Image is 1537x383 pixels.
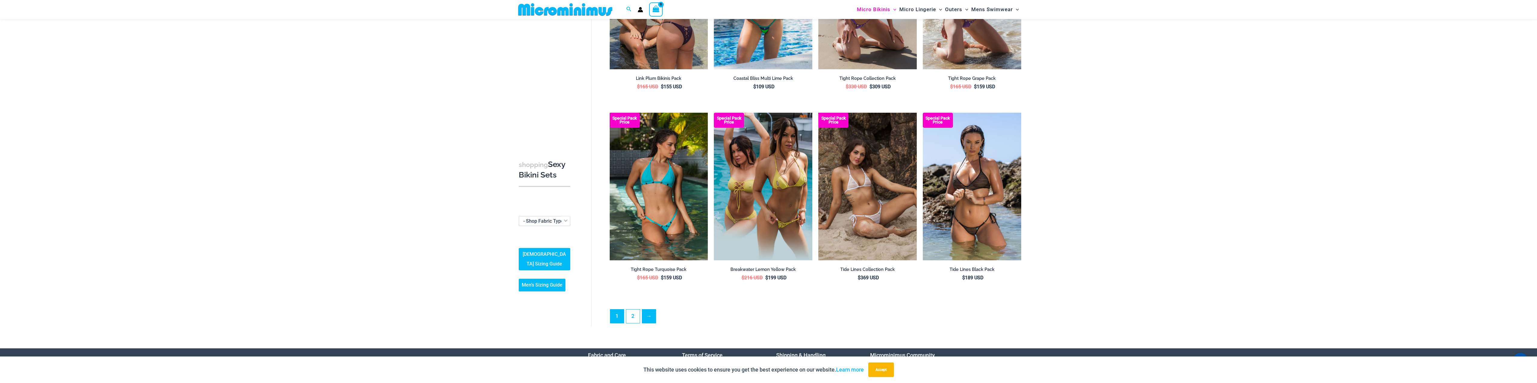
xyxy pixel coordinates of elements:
bdi: 155 USD [661,84,682,89]
span: $ [870,84,872,89]
a: Learn more [836,366,864,373]
h3: Sexy Bikini Sets [519,159,570,180]
p: This website uses cookies to ensure you get the best experience on our website. [643,365,864,374]
a: Mens SwimwearMenu ToggleMenu Toggle [970,2,1020,17]
a: Tide Lines Black Pack [923,267,1021,275]
nav: Site Navigation [854,1,1022,18]
span: $ [742,275,744,281]
bdi: 199 USD [765,275,786,281]
h2: Link Plum Bikinis Pack [610,76,708,81]
span: - Shop Fabric Type [519,216,570,226]
span: Outers [945,2,962,17]
a: Link Plum Bikinis Pack [610,76,708,83]
bdi: 109 USD [753,84,774,89]
a: Tight Rope Turquoise 319 Tri Top 4228 Thong Bottom 02 Tight Rope Turquoise 319 Tri Top 4228 Thong... [610,113,708,260]
a: Shipping & Handling [776,352,826,358]
a: [DEMOGRAPHIC_DATA] Sizing Guide [519,248,570,271]
a: Account icon link [638,7,643,12]
span: Micro Lingerie [899,2,936,17]
a: Page 2 [626,309,640,323]
button: Accept [868,363,894,377]
b: Special Pack Price [714,116,744,124]
span: $ [950,84,953,89]
a: Men’s Sizing Guide [519,279,565,292]
span: - Shop Fabric Type [519,216,570,226]
h2: Tight Rope Collection Pack [818,76,917,81]
a: Microminimus Community [870,352,935,358]
nav: Product Pagination [610,309,1021,327]
img: Tight Rope Turquoise 319 Tri Top 4228 Thong Bottom 02 [610,113,708,260]
span: Mens Swimwear [971,2,1013,17]
img: Tide Lines White 308 Tri Top 470 Thong 07 [818,113,917,260]
a: Tide Lines Collection Pack [818,267,917,275]
h2: Breakwater Lemon Yellow Pack [714,267,812,272]
a: Search icon link [626,6,632,13]
img: Tide Lines Black 350 Halter Top 470 Thong 04 [923,113,1021,260]
bdi: 189 USD [962,275,983,281]
bdi: 165 USD [637,84,658,89]
bdi: 309 USD [870,84,891,89]
span: $ [846,84,848,89]
span: $ [765,275,768,281]
span: $ [661,275,664,281]
span: $ [661,84,664,89]
a: Micro LingerieMenu ToggleMenu Toggle [898,2,944,17]
span: Page 1 [610,309,624,323]
a: Breakwater Lemon Yellow Pack [714,267,812,275]
a: View Shopping Cart, empty [649,2,663,16]
span: Menu Toggle [890,2,896,17]
span: $ [637,84,640,89]
span: Micro Bikinis [857,2,890,17]
img: Breakwater Lemon Yellow Bikini Pack [714,113,812,260]
a: Coastal Bliss Multi Lime Pack [714,76,812,83]
a: Fabric and Care [588,352,626,358]
h2: Coastal Bliss Multi Lime Pack [714,76,812,81]
bdi: 216 USD [742,275,763,281]
a: Tight Rope Collection Pack [818,76,917,83]
span: Menu Toggle [936,2,942,17]
h2: Tide Lines Black Pack [923,267,1021,272]
h2: Tight Rope Grape Pack [923,76,1021,81]
span: Menu Toggle [962,2,968,17]
iframe: TrustedSite Certified [519,20,573,141]
a: Breakwater Lemon Yellow Bikini Pack Breakwater Lemon Yellow Bikini Pack 2Breakwater Lemon Yellow ... [714,113,812,260]
b: Special Pack Price [923,116,953,124]
a: Tide Lines Black 350 Halter Top 470 Thong 04 Tide Lines Black 350 Halter Top 470 Thong 03Tide Lin... [923,113,1021,260]
bdi: 330 USD [846,84,867,89]
b: Special Pack Price [610,116,640,124]
bdi: 165 USD [637,275,658,281]
bdi: 165 USD [950,84,971,89]
span: $ [858,275,860,281]
a: Tide Lines White 308 Tri Top 470 Thong 07 Tide Lines Black 308 Tri Top 480 Micro 01Tide Lines Bla... [818,113,917,260]
a: Tight Rope Turquoise Pack [610,267,708,275]
bdi: 369 USD [858,275,879,281]
h2: Tight Rope Turquoise Pack [610,267,708,272]
b: Special Pack Price [818,116,848,124]
img: MM SHOP LOGO FLAT [516,3,615,16]
span: Menu Toggle [1013,2,1019,17]
bdi: 159 USD [974,84,995,89]
span: shopping [519,161,548,168]
a: → [642,309,656,323]
a: OutersMenu ToggleMenu Toggle [944,2,970,17]
span: $ [637,275,640,281]
a: Terms of Service [682,352,723,358]
span: $ [974,84,977,89]
h2: Tide Lines Collection Pack [818,267,917,272]
span: - Shop Fabric Type [523,218,564,224]
a: Tight Rope Grape Pack [923,76,1021,83]
a: Micro BikinisMenu ToggleMenu Toggle [855,2,898,17]
span: $ [962,275,965,281]
bdi: 159 USD [661,275,682,281]
span: $ [753,84,756,89]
